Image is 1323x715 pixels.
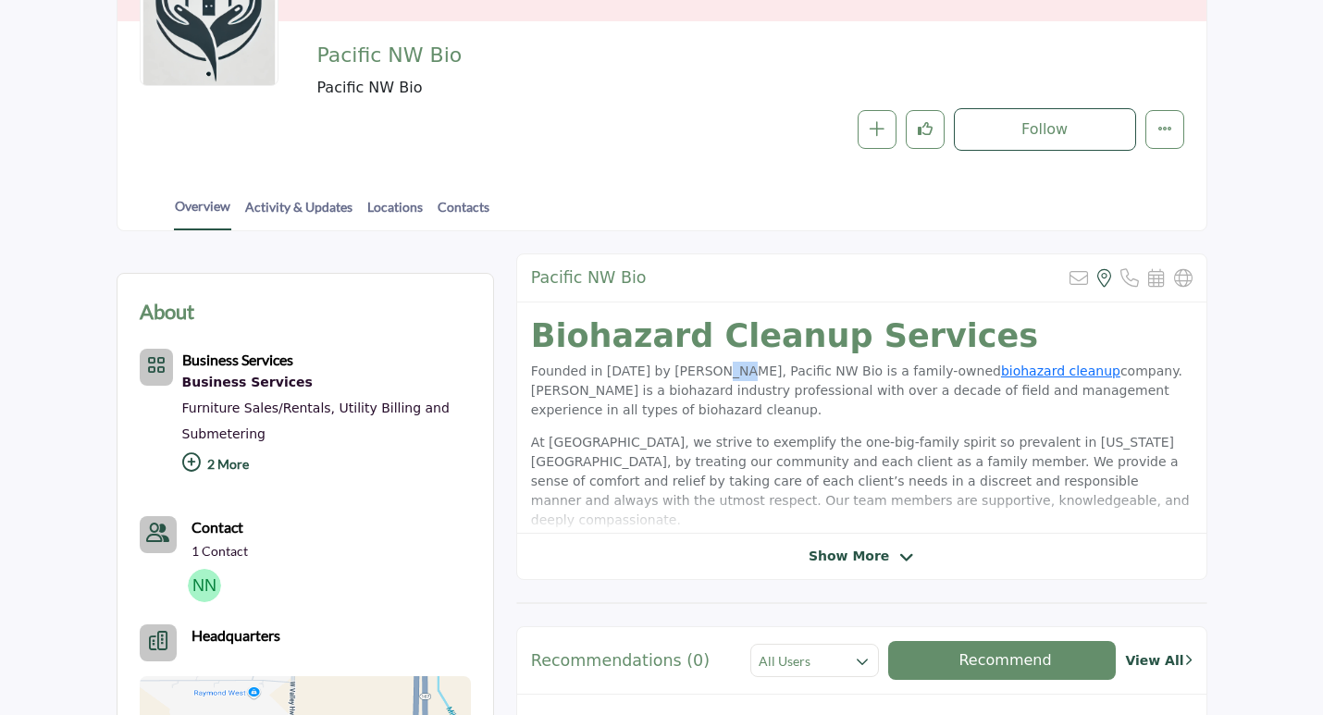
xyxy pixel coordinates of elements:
[316,43,825,68] h2: Pacific NW Bio
[244,197,353,229] a: Activity & Updates
[182,447,471,487] p: 2 More
[182,353,293,368] a: Business Services
[174,196,231,230] a: Overview
[750,644,878,677] button: All Users
[531,317,1038,354] strong: Biohazard Cleanup Services
[888,641,1117,680] button: Recommend
[1125,651,1192,671] a: View All
[906,110,945,149] button: Like
[182,401,336,415] a: Furniture Sales/Rentals,
[809,547,889,566] span: Show More
[759,652,810,671] h2: All Users
[140,624,177,661] button: Headquarter icon
[531,433,1193,530] p: At [GEOGRAPHIC_DATA], we strive to exemplify the one-big-family spirit so prevalent in [US_STATE]...
[366,197,424,229] a: Locations
[958,651,1051,669] span: Recommend
[192,542,248,561] a: 1 Contact
[140,349,173,386] button: Category Icon
[1145,110,1184,149] button: More details
[188,569,221,602] img: Nicole N.
[1001,364,1120,378] a: biohazard cleanup
[954,108,1136,151] button: Follow
[140,516,177,553] a: Link of redirect to contact page
[140,516,177,553] button: Contact-Employee Icon
[182,401,450,441] a: Utility Billing and Submetering
[531,268,647,288] h2: Pacific NW Bio
[531,651,710,671] h2: Recommendations (0)
[531,362,1193,420] p: Founded in [DATE] by [PERSON_NAME], Pacific NW Bio is a family-owned company. [PERSON_NAME] is a ...
[316,77,909,99] span: Pacific NW Bio
[192,624,280,647] b: Headquarters
[192,518,243,536] b: Contact
[437,197,490,229] a: Contacts
[182,371,471,395] div: Solutions to enhance operations, streamline processes, and support financial and legal aspects of...
[140,296,194,327] h2: About
[182,371,471,395] a: Business Services
[192,516,243,538] a: Contact
[182,351,293,368] b: Business Services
